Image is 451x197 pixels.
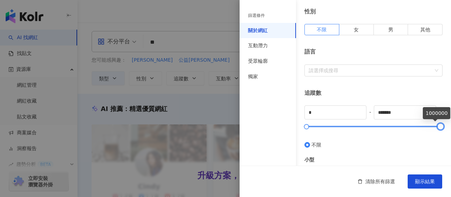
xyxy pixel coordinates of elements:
span: 顯示結果 [415,179,435,184]
div: 篩選條件 [248,13,265,19]
div: 追蹤數 [304,89,443,97]
button: 清除所有篩選 [351,174,402,189]
span: 不限 [317,27,327,32]
button: 顯示結果 [408,174,442,189]
div: 受眾輪廓 [248,58,268,65]
div: 性別 [304,8,443,16]
div: 語言 [304,48,443,56]
div: 互動潛力 [248,42,268,49]
span: 不限 [311,141,321,149]
div: 獨家 [248,73,258,80]
div: 1000000 [423,107,450,119]
div: 關於網紅 [248,27,268,34]
span: - [366,108,374,116]
span: delete [358,179,363,184]
span: 女 [354,27,359,32]
div: 小型 [304,156,443,164]
span: 其他 [420,27,430,32]
span: 清除所有篩選 [365,179,395,184]
span: 男 [388,27,393,32]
